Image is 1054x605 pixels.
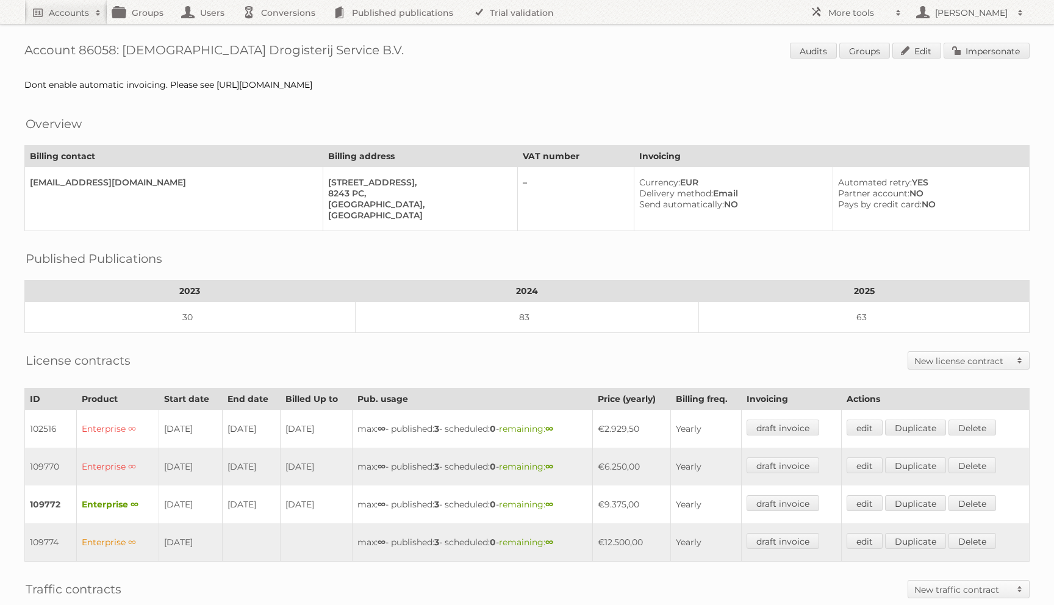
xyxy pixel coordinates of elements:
a: draft invoice [747,457,819,473]
div: NO [639,199,823,210]
td: €6.250,00 [593,448,671,485]
th: Invoicing [742,388,842,410]
strong: ∞ [378,423,385,434]
div: [EMAIL_ADDRESS][DOMAIN_NAME] [30,177,313,188]
th: Billing contact [25,146,323,167]
td: 63 [699,302,1030,333]
a: edit [847,533,883,549]
a: Delete [948,495,996,511]
th: Pub. usage [352,388,592,410]
a: Delete [948,533,996,549]
a: Groups [839,43,890,59]
td: [DATE] [159,523,222,562]
th: Actions [842,388,1030,410]
a: edit [847,420,883,435]
strong: 3 [434,537,439,548]
h2: More tools [828,7,889,19]
td: [DATE] [159,410,222,448]
th: Product [77,388,159,410]
span: Automated retry: [838,177,912,188]
td: [DATE] [222,448,281,485]
strong: 0 [490,499,496,510]
div: [GEOGRAPHIC_DATA], [328,199,507,210]
th: 2025 [699,281,1030,302]
td: 102516 [25,410,77,448]
th: End date [222,388,281,410]
td: – [517,167,634,231]
td: Enterprise ∞ [77,410,159,448]
td: [DATE] [222,485,281,523]
th: 2024 [355,281,698,302]
td: Enterprise ∞ [77,448,159,485]
h2: Accounts [49,7,89,19]
h1: Account 86058: [DEMOGRAPHIC_DATA] Drogisterij Service B.V. [24,43,1030,61]
a: edit [847,495,883,511]
strong: 3 [434,499,439,510]
td: [DATE] [222,410,281,448]
strong: 0 [490,537,496,548]
td: max: - published: - scheduled: - [352,485,592,523]
div: [GEOGRAPHIC_DATA] [328,210,507,221]
div: [STREET_ADDRESS], [328,177,507,188]
span: Send automatically: [639,199,724,210]
a: New license contract [908,352,1029,369]
a: Duplicate [885,420,946,435]
td: Enterprise ∞ [77,523,159,562]
td: 109772 [25,485,77,523]
th: Billing freq. [670,388,741,410]
strong: ∞ [378,537,385,548]
span: remaining: [499,461,553,472]
td: €12.500,00 [593,523,671,562]
th: Invoicing [634,146,1030,167]
div: EUR [639,177,823,188]
a: draft invoice [747,533,819,549]
a: edit [847,457,883,473]
td: €9.375,00 [593,485,671,523]
td: Yearly [670,448,741,485]
a: Delete [948,457,996,473]
strong: ∞ [545,499,553,510]
td: 109770 [25,448,77,485]
strong: ∞ [545,461,553,472]
th: ID [25,388,77,410]
div: NO [838,199,1019,210]
td: [DATE] [281,485,352,523]
th: VAT number [517,146,634,167]
a: Delete [948,420,996,435]
a: Edit [892,43,941,59]
span: remaining: [499,499,553,510]
div: Dont enable automatic invoicing. Please see [URL][DOMAIN_NAME] [24,79,1030,90]
th: Price (yearly) [593,388,671,410]
strong: 3 [434,423,439,434]
td: max: - published: - scheduled: - [352,410,592,448]
span: Partner account: [838,188,909,199]
td: [DATE] [159,448,222,485]
h2: License contracts [26,351,131,370]
strong: 0 [490,423,496,434]
a: Duplicate [885,457,946,473]
span: Delivery method: [639,188,713,199]
h2: [PERSON_NAME] [932,7,1011,19]
a: Impersonate [944,43,1030,59]
td: 83 [355,302,698,333]
span: remaining: [499,537,553,548]
strong: 0 [490,461,496,472]
strong: ∞ [545,423,553,434]
div: 8243 PC, [328,188,507,199]
span: remaining: [499,423,553,434]
h2: Traffic contracts [26,580,121,598]
td: [DATE] [281,410,352,448]
td: [DATE] [159,485,222,523]
strong: ∞ [378,499,385,510]
h2: New license contract [914,355,1011,367]
a: draft invoice [747,420,819,435]
div: NO [838,188,1019,199]
strong: 3 [434,461,439,472]
span: Currency: [639,177,680,188]
td: 30 [25,302,356,333]
td: Yearly [670,485,741,523]
td: Yearly [670,523,741,562]
div: YES [838,177,1019,188]
a: Duplicate [885,533,946,549]
a: Audits [790,43,837,59]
